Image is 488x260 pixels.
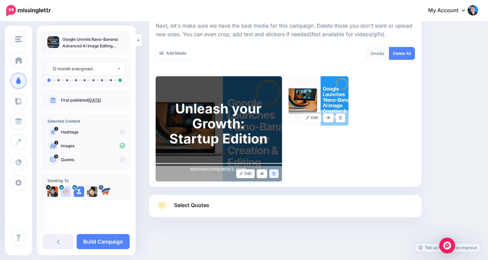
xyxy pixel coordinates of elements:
a: My Account [422,3,478,19]
img: user_default_image.png [74,186,84,197]
span: 2 [371,51,373,56]
a: Edit [303,113,321,122]
img: N1gZh5WR-11723.jpg [47,186,58,197]
a: Tell us how we can improve [415,243,480,252]
img: 95119d8318f511424213653ff8c618eb_thumb.jpg [47,36,59,48]
img: 95119d8318f511424213653ff8c618eb_large.jpg [156,76,282,181]
p: Quotes [61,157,125,163]
a: Add Media [156,47,190,60]
img: 192471050_2832387843689755_4661632743868648320_n-bsa111817.png [100,186,111,197]
span: 2 [54,127,58,131]
div: Select Media [156,18,415,181]
span: Select Quotes [174,201,209,210]
div: Open Intercom Messenger [439,238,455,253]
p: First published [61,97,125,103]
p: Hashtags [61,129,125,135]
a: [DATE] [88,98,101,103]
div: media [366,47,389,60]
span: 2 [54,141,58,145]
a: Edit [236,169,255,178]
p: Next, let's make sure we have the best media for this campaign. Delete those you don't want or up... [156,22,415,39]
h4: Sending To [47,178,125,183]
a: Select Quotes [156,200,415,217]
img: menu.png [15,36,22,42]
p: Google Unveils Nano-Banana: Advanced AI Image Editing Features [63,36,125,49]
button: 12 month evergreen [47,62,125,75]
p: Images [61,143,125,149]
img: Missinglettr [6,5,51,16]
h4: Selected Content [47,119,125,124]
img: user_default_image.png [61,186,71,197]
a: Delete All [389,47,415,60]
div: 12 month evergreen [52,65,117,73]
span: 14 [54,154,59,158]
img: ACg8ocLMrMDswCK-kHa7YCTxeLYiuqoGyEsJ8cDsC79PSkE-gQs96-c-74326.png [87,186,97,197]
img: 3c62e433b647a5b614c036ab64dd4225_large.jpg [289,76,348,126]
